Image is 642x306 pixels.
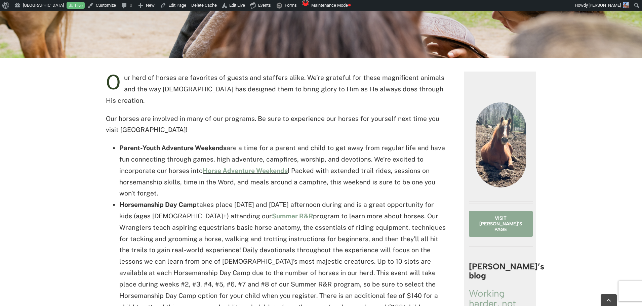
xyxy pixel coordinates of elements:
[623,2,629,8] img: SusannePappal-66x66.jpg
[272,212,313,220] a: Summer R&R
[469,262,533,280] h3: [PERSON_NAME]’s blog
[119,144,227,151] strong: Parent-Youth Adventure Weekends
[479,215,523,232] span: Visit [PERSON_NAME]’s page
[589,3,621,8] span: [PERSON_NAME]
[119,142,447,199] li: are a time for a parent and child to get away from regular life and have fun connecting through g...
[469,211,533,237] a: Visit [PERSON_NAME]’s page
[106,113,447,136] p: Our horses are involved in many of our programs. Be sure to experience our horses for yourself ne...
[67,2,85,9] a: Live
[106,72,447,106] p: ur herd of horses are favorites of guests and staffers alike. We’re grateful for these magnificen...
[469,102,533,187] img: IMG_5684
[203,167,288,174] a: Horse Adventure Weekends
[106,74,121,91] span: O
[119,201,197,208] strong: Horsemanship Day Camp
